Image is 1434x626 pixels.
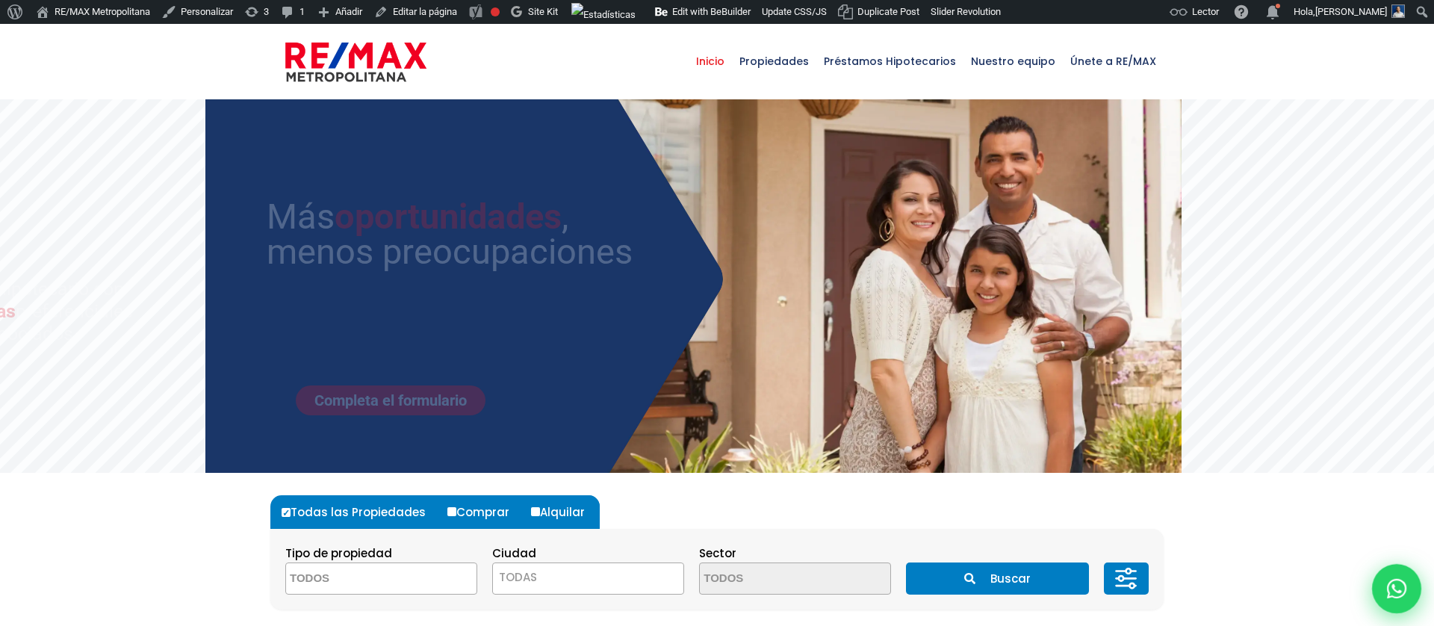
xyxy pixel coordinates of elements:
label: Comprar [444,495,524,529]
a: Préstamos Hipotecarios [816,24,963,99]
span: Ciudad [492,545,536,561]
a: Inicio [689,24,732,99]
textarea: Search [286,563,431,595]
span: TODAS [493,567,683,588]
span: Nuestro equipo [963,39,1063,84]
a: Nuestro equipo [963,24,1063,99]
img: Visitas de 48 horas. Haz clic para ver más estadísticas del sitio. [571,3,636,27]
img: remax-metropolitana-logo [285,40,426,84]
a: RE/MAX Metropolitana [285,24,426,99]
span: [PERSON_NAME] [1315,6,1387,17]
label: Alquilar [527,495,600,529]
span: Préstamos Hipotecarios [816,39,963,84]
span: TODAS [492,563,684,595]
label: Todas las Propiedades [278,495,441,529]
span: Sector [699,545,736,561]
span: Únete a RE/MAX [1063,39,1164,84]
button: Buscar [906,563,1088,595]
span: Inicio [689,39,732,84]
textarea: Search [700,563,845,595]
span: Propiedades [732,39,816,84]
span: Site Kit [528,6,558,17]
span: Slider Revolution [931,6,1001,17]
a: Propiedades [732,24,816,99]
input: Comprar [447,507,456,516]
div: Frase clave objetivo no establecida [491,7,500,16]
span: TODAS [499,569,537,585]
input: Todas las Propiedades [282,508,291,517]
input: Alquilar [531,507,540,516]
span: Tipo de propiedad [285,545,392,561]
a: Únete a RE/MAX [1063,24,1164,99]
